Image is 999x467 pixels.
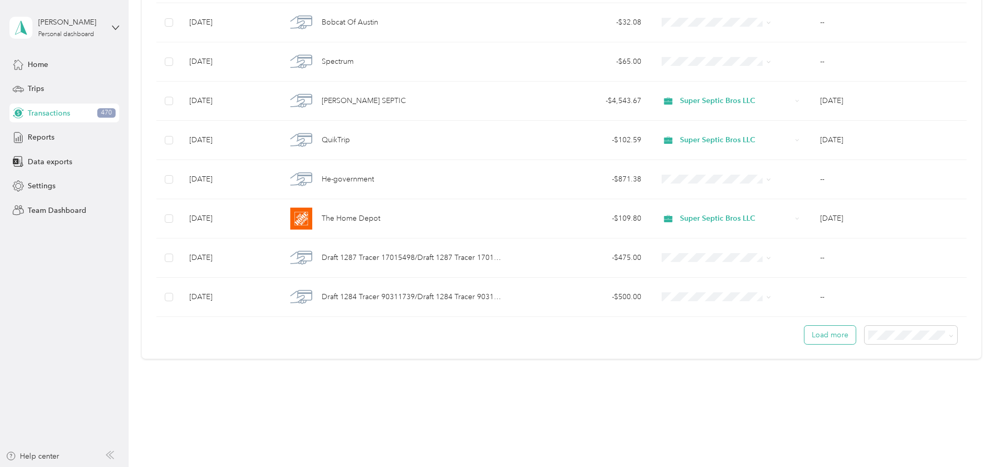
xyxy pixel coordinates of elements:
[290,129,312,151] img: QuikTrip
[322,56,354,67] span: Spectrum
[812,42,967,82] td: --
[322,252,502,264] span: Draft 1287 Tracer 17015498/Draft 1287 Tracer 17015498
[812,3,967,42] td: --
[680,213,791,224] span: Super Septic Bros LLC
[812,199,967,238] td: Aug 2025
[680,95,791,107] span: Super Septic Bros LLC
[290,208,312,230] img: The Home Depot
[812,121,967,160] td: Aug 2025
[519,252,641,264] div: - $475.00
[181,121,278,160] td: [DATE]
[812,238,967,278] td: --
[290,247,312,269] img: Draft 1287 Tracer 17015498/Draft 1287 Tracer 17015498
[812,82,967,121] td: Aug 2025
[181,3,278,42] td: [DATE]
[28,205,86,216] span: Team Dashboard
[181,278,278,317] td: [DATE]
[804,326,856,344] button: Load more
[322,17,378,28] span: Bobcat Of Austin
[519,291,641,303] div: - $500.00
[519,134,641,146] div: - $102.59
[38,17,104,28] div: [PERSON_NAME]
[181,42,278,82] td: [DATE]
[181,238,278,278] td: [DATE]
[519,95,641,107] div: - $4,543.67
[28,180,55,191] span: Settings
[181,199,278,238] td: [DATE]
[322,174,374,185] span: He-government
[28,59,48,70] span: Home
[38,31,94,38] div: Personal dashboard
[290,286,312,308] img: Draft 1284 Tracer 90311739/Draft 1284 Tracer 90311739
[519,17,641,28] div: - $32.08
[322,134,350,146] span: QuikTrip
[812,160,967,199] td: --
[322,291,502,303] span: Draft 1284 Tracer 90311739/Draft 1284 Tracer 90311739
[322,213,380,224] span: The Home Depot
[6,451,59,462] button: Help center
[519,174,641,185] div: - $871.38
[519,213,641,224] div: - $109.80
[28,83,44,94] span: Trips
[290,12,312,33] img: Bobcat Of Austin
[28,156,72,167] span: Data exports
[680,134,791,146] span: Super Septic Bros LLC
[28,108,70,119] span: Transactions
[97,108,116,118] span: 470
[181,160,278,199] td: [DATE]
[519,56,641,67] div: - $65.00
[28,132,54,143] span: Reports
[812,278,967,317] td: --
[290,168,312,190] img: He-government
[940,408,999,467] iframe: Everlance-gr Chat Button Frame
[290,90,312,112] img: BUCHANAN SEPTIC
[290,51,312,73] img: Spectrum
[181,82,278,121] td: [DATE]
[322,95,406,107] span: [PERSON_NAME] SEPTIC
